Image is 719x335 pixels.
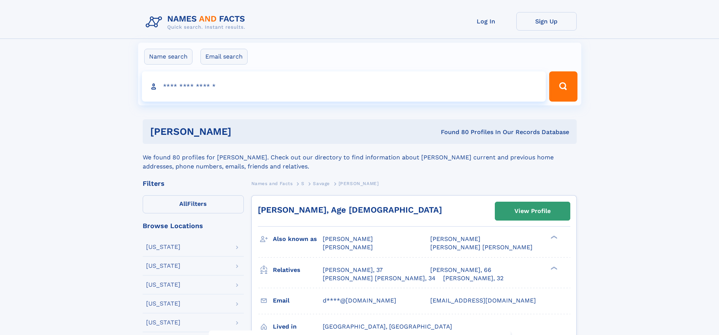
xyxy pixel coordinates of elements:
span: [PERSON_NAME] [430,235,480,242]
label: Name search [144,49,192,65]
span: [PERSON_NAME] [339,181,379,186]
label: Email search [200,49,248,65]
a: View Profile [495,202,570,220]
a: [PERSON_NAME] [PERSON_NAME], 34 [323,274,436,283]
h3: Also known as [273,233,323,245]
h3: Relatives [273,264,323,276]
a: S [301,179,305,188]
div: ❯ [549,266,558,270]
a: Names and Facts [251,179,293,188]
span: All [179,200,187,207]
div: [US_STATE] [146,263,180,269]
div: ❯ [549,235,558,240]
button: Search Button [549,71,577,102]
div: Filters [143,180,244,187]
a: Sign Up [516,12,577,31]
span: Savage [313,181,330,186]
span: [PERSON_NAME] [323,244,373,251]
div: View Profile [514,202,551,220]
div: Found 80 Profiles In Our Records Database [336,128,569,136]
a: [PERSON_NAME], 66 [430,266,491,274]
span: [GEOGRAPHIC_DATA], [GEOGRAPHIC_DATA] [323,323,452,330]
div: [US_STATE] [146,301,180,307]
div: We found 80 profiles for [PERSON_NAME]. Check out our directory to find information about [PERSON... [143,144,577,171]
div: [US_STATE] [146,282,180,288]
h3: Email [273,294,323,307]
div: [US_STATE] [146,244,180,250]
h3: Lived in [273,320,323,333]
a: [PERSON_NAME], 32 [443,274,503,283]
input: search input [142,71,546,102]
div: [US_STATE] [146,320,180,326]
span: S [301,181,305,186]
label: Filters [143,195,244,213]
span: [EMAIL_ADDRESS][DOMAIN_NAME] [430,297,536,304]
a: [PERSON_NAME], Age [DEMOGRAPHIC_DATA] [258,205,442,215]
a: Log In [456,12,516,31]
a: Savage [313,179,330,188]
h1: [PERSON_NAME] [150,127,336,136]
div: Browse Locations [143,222,244,229]
span: [PERSON_NAME] [323,235,373,242]
span: [PERSON_NAME] [PERSON_NAME] [430,244,533,251]
img: Logo Names and Facts [143,12,251,32]
a: [PERSON_NAME], 37 [323,266,383,274]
